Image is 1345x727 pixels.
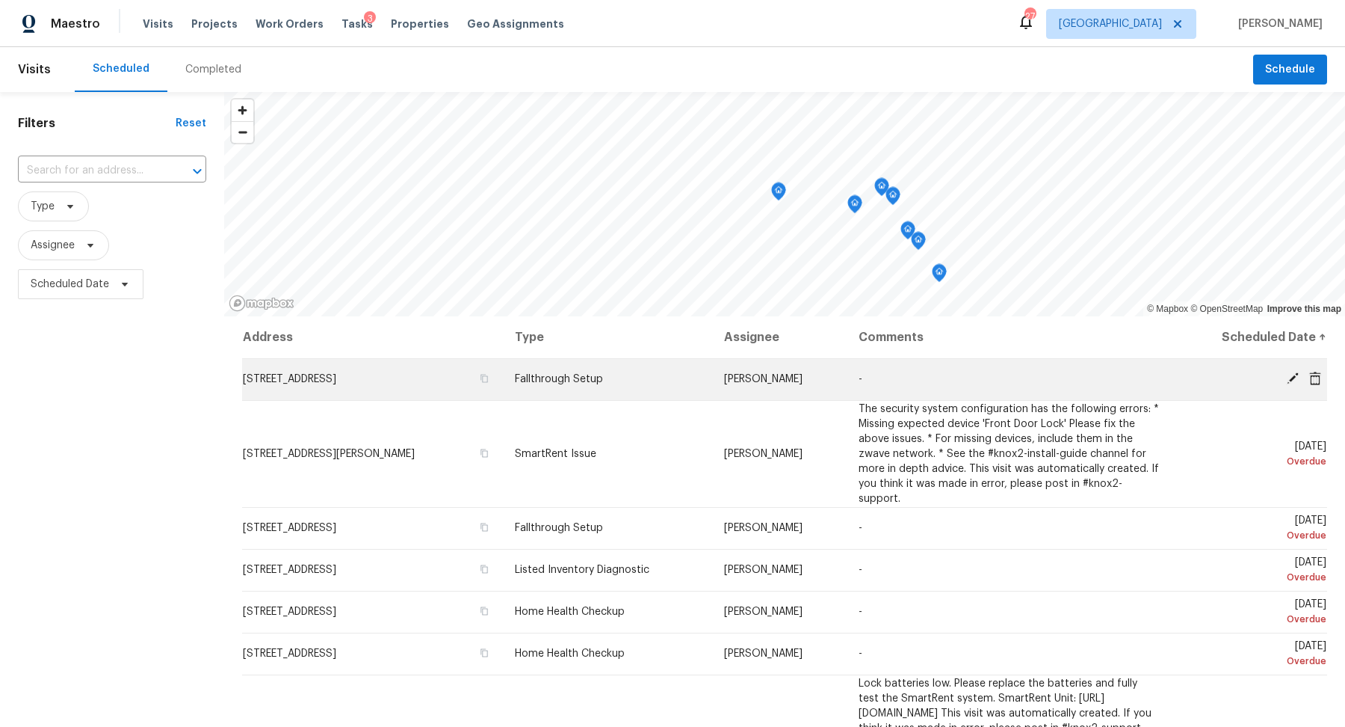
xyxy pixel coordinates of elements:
span: [DATE] [1184,557,1326,585]
button: Copy Address [477,646,491,660]
span: Properties [391,16,449,31]
span: [PERSON_NAME] [724,648,803,659]
span: [DATE] [1184,641,1326,669]
span: Cancel [1304,372,1326,385]
button: Copy Address [477,447,491,460]
span: Work Orders [256,16,324,31]
span: [STREET_ADDRESS] [243,648,336,659]
th: Scheduled Date ↑ [1172,316,1327,358]
span: Geo Assignments [467,16,564,31]
span: [STREET_ADDRESS] [243,607,336,617]
span: [DATE] [1184,441,1326,469]
div: Map marker [900,221,915,245]
button: Zoom in [232,99,253,121]
th: Type [503,316,711,358]
div: Completed [185,62,241,77]
span: [STREET_ADDRESS] [243,523,336,533]
div: 3 [364,11,376,26]
canvas: Map [224,92,1345,316]
span: Schedule [1265,61,1315,79]
span: [PERSON_NAME] [724,607,803,617]
div: Map marker [885,187,900,210]
span: Listed Inventory Diagnostic [515,565,649,575]
div: Overdue [1184,570,1326,585]
span: [PERSON_NAME] [724,523,803,533]
span: [STREET_ADDRESS] [243,374,336,384]
a: Mapbox homepage [229,295,294,312]
span: Maestro [51,16,100,31]
span: - [859,523,862,533]
span: Home Health Checkup [515,648,625,659]
span: [PERSON_NAME] [724,374,803,384]
span: Visits [18,53,51,86]
div: Map marker [847,195,862,218]
span: [PERSON_NAME] [724,449,803,459]
div: Map marker [771,182,786,206]
span: [STREET_ADDRESS] [243,565,336,575]
div: Map marker [932,264,947,287]
span: Fallthrough Setup [515,374,603,384]
span: Type [31,199,55,214]
span: The security system configuration has the following errors: * Missing expected device 'Front Door... [859,404,1159,504]
span: SmartRent Issue [515,449,596,459]
input: Search for an address... [18,159,164,182]
span: [PERSON_NAME] [724,565,803,575]
span: Visits [143,16,173,31]
span: Fallthrough Setup [515,523,603,533]
div: Overdue [1184,612,1326,627]
span: - [859,607,862,617]
button: Copy Address [477,604,491,618]
span: [DATE] [1184,515,1326,543]
th: Comments [847,316,1172,358]
button: Schedule [1253,55,1327,85]
div: Map marker [911,232,926,255]
span: [STREET_ADDRESS][PERSON_NAME] [243,449,415,459]
a: Improve this map [1267,304,1341,314]
span: Edit [1281,372,1304,385]
span: Zoom out [232,122,253,143]
div: Overdue [1184,454,1326,469]
span: [PERSON_NAME] [1232,16,1323,31]
button: Copy Address [477,562,491,576]
span: [DATE] [1184,599,1326,627]
span: Home Health Checkup [515,607,625,617]
th: Address [242,316,503,358]
h1: Filters [18,116,176,131]
a: OpenStreetMap [1190,304,1263,314]
span: - [859,374,862,384]
div: Reset [176,116,206,131]
span: Tasks [341,19,373,29]
span: - [859,565,862,575]
a: Mapbox [1147,304,1188,314]
span: [GEOGRAPHIC_DATA] [1059,16,1162,31]
div: Overdue [1184,528,1326,543]
div: 27 [1024,9,1035,24]
button: Zoom out [232,121,253,143]
th: Assignee [712,316,847,358]
button: Open [187,161,208,182]
span: - [859,648,862,659]
div: Scheduled [93,61,149,76]
span: Scheduled Date [31,277,109,292]
span: Projects [191,16,238,31]
span: Assignee [31,238,75,253]
div: Overdue [1184,654,1326,669]
button: Copy Address [477,521,491,534]
div: Map marker [874,178,889,201]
